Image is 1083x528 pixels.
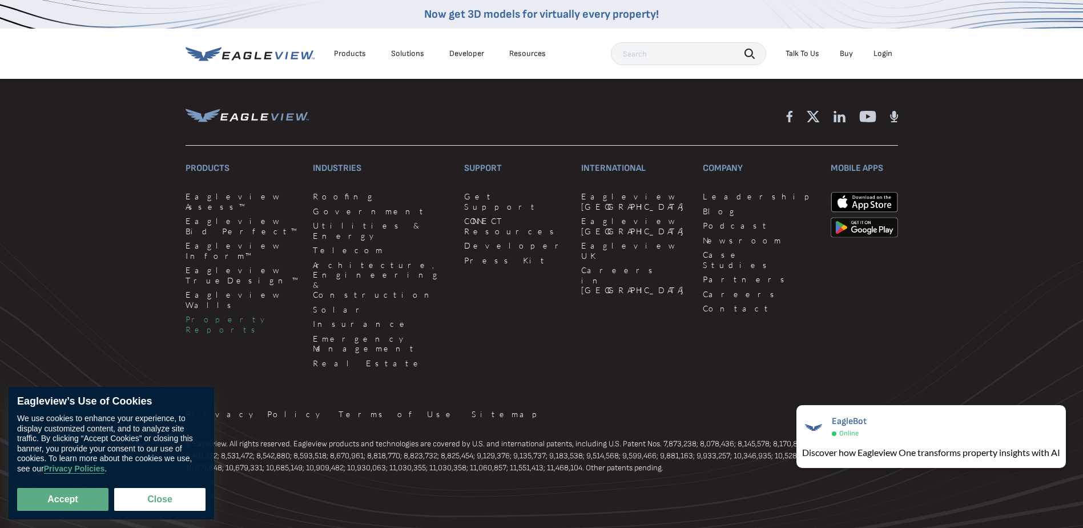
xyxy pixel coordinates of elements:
[313,245,450,255] a: Telecom
[581,191,689,211] a: Eagleview [GEOGRAPHIC_DATA]
[703,159,817,178] h3: Company
[424,7,659,21] a: Now get 3D models for virtually every property!
[802,416,825,439] img: EagleBot
[334,49,366,59] div: Products
[17,395,206,408] div: Eagleview’s Use of Cookies
[186,159,299,178] h3: Products
[831,159,898,178] h3: Mobile Apps
[464,159,567,178] h3: Support
[313,221,450,241] a: Utilities & Energy
[464,191,567,211] a: Get Support
[17,488,108,511] button: Accept
[313,319,450,329] a: Insurance
[449,49,484,59] a: Developer
[581,216,689,236] a: Eagleview [GEOGRAPHIC_DATA]
[703,303,817,314] a: Contact
[186,241,299,261] a: Eagleview Inform™
[464,255,567,266] a: Press Kit
[339,409,458,419] a: Terms of Use
[186,314,299,334] a: Property Reports
[839,429,859,438] span: Online
[703,250,817,270] a: Case Studies
[831,191,898,213] img: apple-app-store.png
[186,265,299,285] a: Eagleview TrueDesign™
[17,414,206,474] div: We use cookies to enhance your experience, to display customized content, and to analyze site tra...
[802,446,1060,459] div: Discover how Eagleview One transforms property insights with AI
[581,159,689,178] h3: International
[313,206,450,217] a: Government
[313,191,450,202] a: Roofing
[509,49,546,59] div: Resources
[186,216,299,236] a: Eagleview Bid Perfect™
[464,241,567,251] a: Developer
[313,260,450,300] a: Architecture, Engineering & Construction
[186,438,898,474] p: © Eagleview. All rights reserved. Eagleview products and technologies are covered by U.S. and int...
[581,265,689,295] a: Careers in [GEOGRAPHIC_DATA]
[472,409,545,419] a: Sitemap
[832,416,867,427] span: EagleBot
[313,358,450,369] a: Real Estate
[873,49,892,59] div: Login
[186,409,325,419] a: Privacy Policy
[313,159,450,178] h3: Industries
[840,49,853,59] a: Buy
[703,221,817,231] a: Podcast
[703,274,817,285] a: Partners
[313,334,450,354] a: Emergency Management
[581,241,689,261] a: Eagleview UK
[114,488,206,511] button: Close
[313,305,450,315] a: Solar
[391,49,424,59] div: Solutions
[703,289,817,299] a: Careers
[786,49,819,59] div: Talk To Us
[464,216,567,236] a: CONNECT Resources
[703,206,817,217] a: Blog
[703,235,817,246] a: Newsroom
[44,464,105,474] a: Privacy Policies
[186,290,299,310] a: Eagleview Walls
[831,217,898,238] img: google-play-store_b9643a.png
[611,42,766,65] input: Search
[186,191,299,211] a: Eagleview Assess™
[703,191,817,202] a: Leadership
